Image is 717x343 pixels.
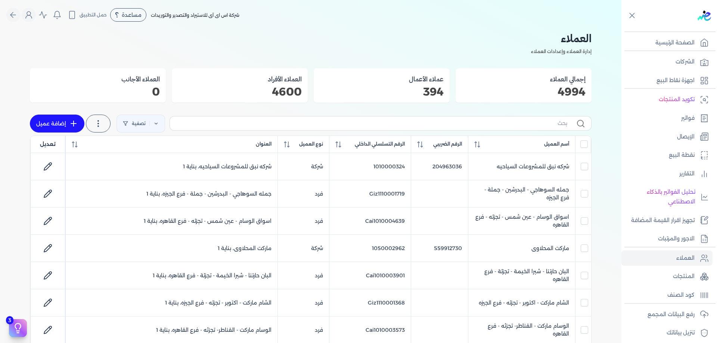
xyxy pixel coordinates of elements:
span: فرد [315,327,323,333]
p: تحليل الفواتير بالذكاء الاصطناعي [625,187,695,206]
a: إضافة عميل [30,115,84,132]
p: تجهيز اقرار القيمة المضافة [631,216,695,225]
span: 3 [6,316,13,324]
span: تعديل [40,140,56,148]
p: الصفحة الرئيسية [655,38,695,48]
span: جمله السوهاجي - البدرشين - جملة - فرع الجيزه، بناية 1 [146,190,271,197]
p: رفع البيانات المجمع [648,310,695,319]
a: تكويد المنتجات [621,92,713,107]
span: نوع العميل [299,141,323,147]
span: الوسام ماركت - القناطر- تجزثه - فرع القاهره، بناية 1 [156,327,271,333]
button: حمل التطبيق [66,9,109,21]
span: شركة [311,163,323,170]
a: كود الصنف [621,287,713,303]
span: فرد [315,299,323,306]
a: تحليل الفواتير بالذكاء الاصطناعي [621,184,713,209]
a: اجهزة نقاط البيع [621,73,713,88]
a: الاجور والمرتبات [621,231,713,247]
a: فواتير [621,110,713,126]
h3: العملاء الأجانب [36,74,160,84]
span: ماركت المحلاوى، بناية 1 [218,245,271,252]
span: أسم العميل [544,141,569,147]
span: فرد [315,190,323,197]
span: شركة اس اى آى للاستيراد والتصدير والتوريدات [151,12,239,18]
span: الرقم الضريبي [433,141,462,147]
p: إدارة العملاء وإعدادات العملاء [30,47,592,56]
input: بحث [176,119,567,127]
img: logo [698,10,711,21]
p: نقطة البيع [669,150,695,160]
td: Giz1110001368 [329,289,411,317]
p: 0 [36,87,160,97]
h2: العملاء [30,30,592,47]
p: كود الصنف [667,290,695,300]
p: اجهزة نقاط البيع [657,76,695,85]
p: تكويد المنتجات [659,95,695,105]
a: تنزيل بياناتك [621,325,713,341]
span: شركة [311,245,323,252]
span: فرد [315,272,323,279]
p: التقارير [679,169,695,179]
td: اسواق الوسام - عين شمس - تجزئه - فرع القاهره [468,208,575,235]
td: البان حارتنا - شبرا الخيمة - تجزئة - فرع القاهره [468,262,575,289]
span: شركه نبق للمشروعات السياحيه، بناية 1 [183,163,271,170]
a: تجهيز اقرار القيمة المضافة [621,213,713,228]
p: 4600 [178,87,302,97]
p: الإيصال [677,132,695,142]
a: المنتجات [621,269,713,284]
a: تصفية [117,115,165,132]
td: Giz1110001719 [329,180,411,208]
h3: إجمالي العملاء [462,74,586,84]
td: Cai1010003901 [329,262,411,289]
td: 1050002962 [329,235,411,262]
td: 204963036 [411,153,468,180]
button: 3 [9,319,27,337]
td: 1010000324 [329,153,411,180]
p: فواتير [681,113,695,123]
p: العملاء [676,253,695,263]
a: نقطة البيع [621,147,713,163]
p: الاجور والمرتبات [658,234,695,244]
span: الشام ماركت - اكتوبر - تجزئه - فرع الجيزه، بناية 1 [165,299,271,306]
span: مساعدة [122,12,142,18]
h3: العملاء الأفراد [178,74,302,84]
p: الشركات [676,57,695,67]
a: الصفحة الرئيسية [621,35,713,51]
a: التقارير [621,166,713,182]
td: شركه نبق للمشروعات السياحيه [468,153,575,180]
span: حمل التطبيق [80,12,107,18]
span: الرقم التسلسلي الداخلي [355,141,405,147]
td: Cai1010004639 [329,208,411,235]
span: البان حارتنا - شبرا الخيمة - تجزئة - فرع القاهره، بناية 1 [153,272,271,279]
p: تنزيل بياناتك [667,328,695,338]
a: رفع البيانات المجمع [621,307,713,322]
td: الشام ماركت - اكتوبر - تجزئه - فرع الجيزه [468,289,575,317]
p: 4994 [462,87,586,97]
td: 559912730 [411,235,468,262]
a: الشركات [621,54,713,70]
h3: عملاء الأعمال [320,74,444,84]
div: مساعدة [110,8,146,22]
p: المنتجات [673,272,695,281]
td: ماركت المحلاوى [468,235,575,262]
a: الإيصال [621,129,713,145]
span: فرد [315,218,323,224]
span: العنوان [256,141,271,147]
td: جمله السوهاجي - البدرشين - جملة - فرع الجيزه [468,180,575,208]
p: 394 [320,87,444,97]
a: العملاء [621,250,713,266]
span: اسواق الوسام - عين شمس - تجزئه - فرع القاهره، بناية 1 [144,218,271,224]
